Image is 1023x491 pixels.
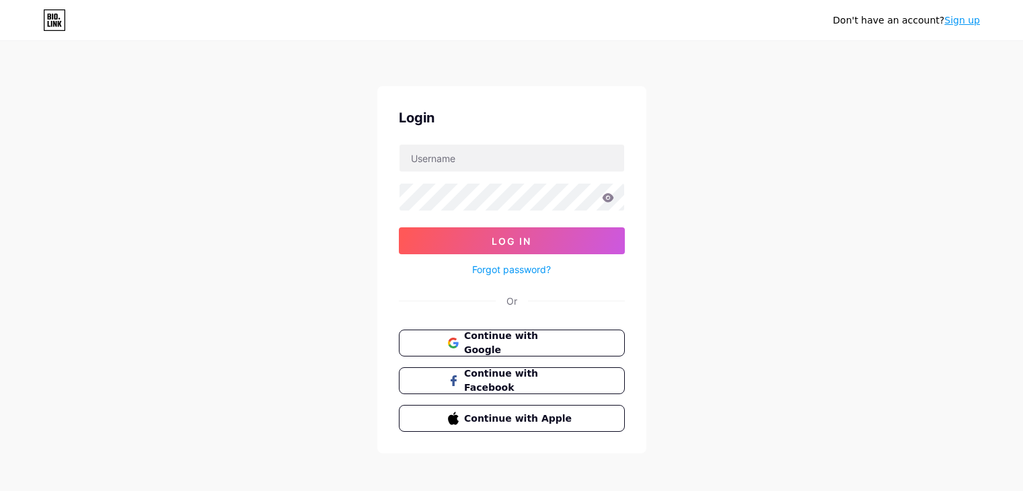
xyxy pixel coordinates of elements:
[399,405,625,432] button: Continue with Apple
[944,15,980,26] a: Sign up
[464,412,575,426] span: Continue with Apple
[833,13,980,28] div: Don't have an account?
[464,329,575,357] span: Continue with Google
[399,108,625,128] div: Login
[399,367,625,394] button: Continue with Facebook
[506,294,517,308] div: Or
[464,367,575,395] span: Continue with Facebook
[472,262,551,276] a: Forgot password?
[400,145,624,172] input: Username
[399,227,625,254] button: Log In
[492,235,531,247] span: Log In
[399,330,625,356] button: Continue with Google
